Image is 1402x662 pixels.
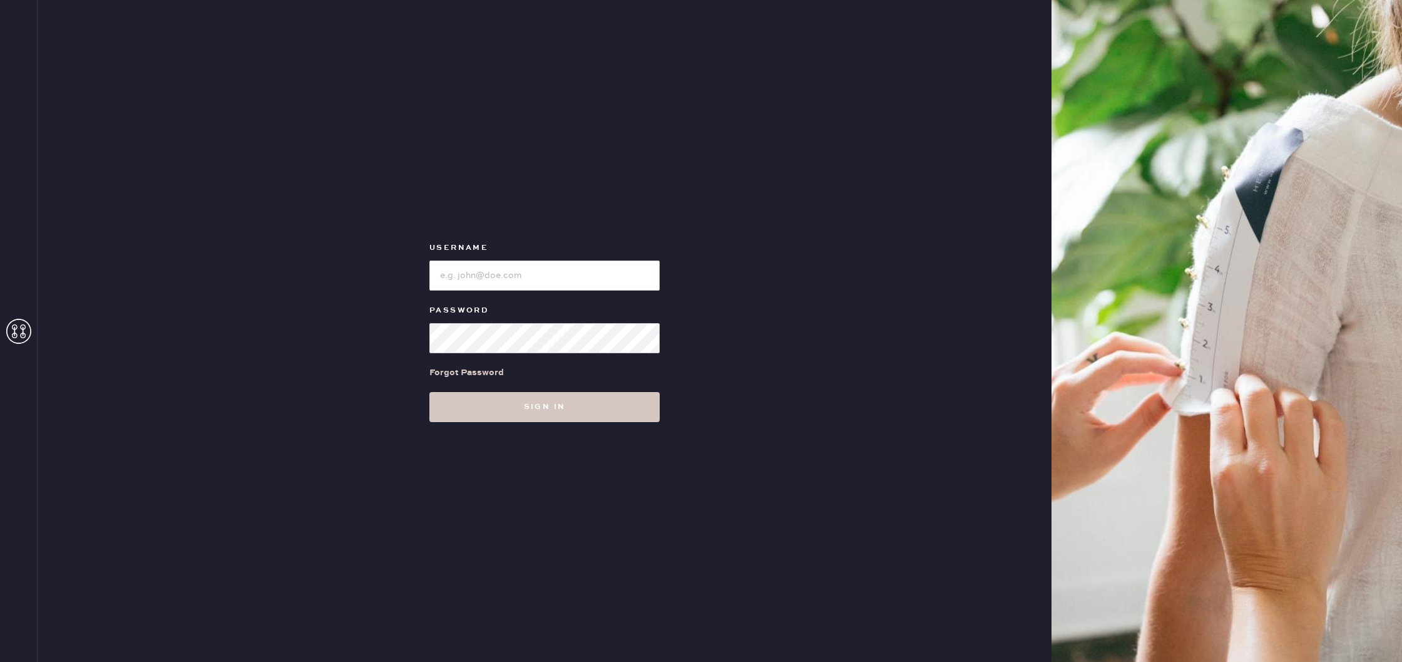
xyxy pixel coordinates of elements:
[429,366,504,380] div: Forgot Password
[429,303,660,318] label: Password
[429,261,660,291] input: e.g. john@doe.com
[429,353,504,392] a: Forgot Password
[429,240,660,256] label: Username
[429,392,660,422] button: Sign in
